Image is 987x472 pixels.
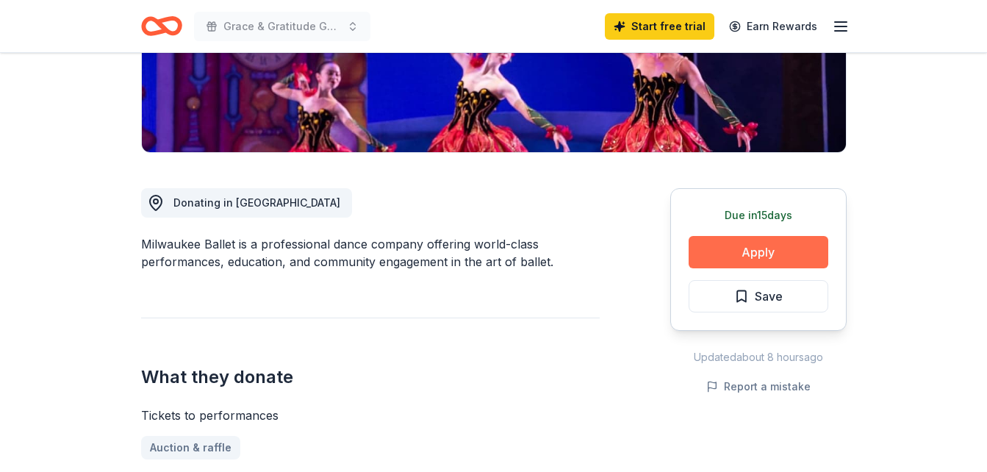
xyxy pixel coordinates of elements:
button: Save [689,280,828,312]
div: Due in 15 days [689,207,828,224]
div: Tickets to performances [141,407,600,424]
a: Home [141,9,182,43]
span: Grace & Gratitude Gathering [223,18,341,35]
span: Save [755,287,783,306]
a: Earn Rewards [720,13,826,40]
h2: What they donate [141,365,600,389]
span: Donating in [GEOGRAPHIC_DATA] [173,196,340,209]
a: Start free trial [605,13,714,40]
button: Report a mistake [706,378,811,396]
button: Grace & Gratitude Gathering [194,12,370,41]
button: Apply [689,236,828,268]
div: Milwaukee Ballet is a professional dance company offering world-class performances, education, an... [141,235,600,271]
a: Auction & raffle [141,436,240,460]
div: Updated about 8 hours ago [670,348,847,366]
